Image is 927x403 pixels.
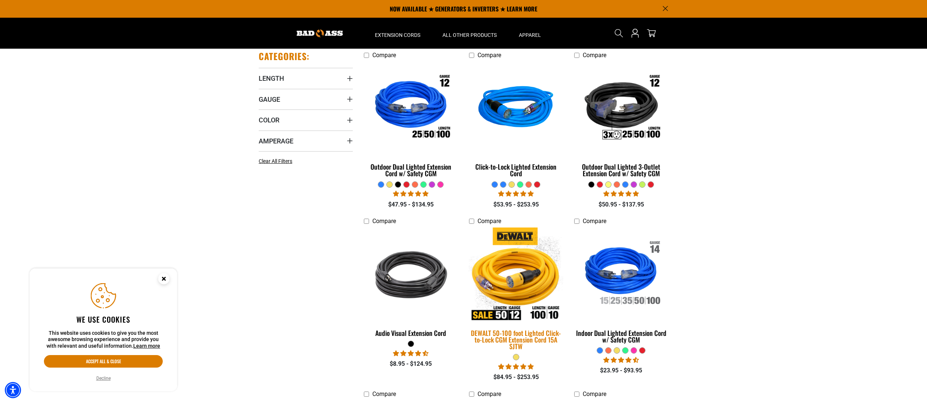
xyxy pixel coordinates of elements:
summary: All Other Products [431,18,508,49]
span: 4.73 stars [393,350,428,357]
summary: Gauge [259,89,353,110]
span: Compare [372,52,396,59]
img: black [365,232,458,317]
span: 4.84 stars [498,363,534,370]
a: Outdoor Dual Lighted Extension Cord w/ Safety CGM Outdoor Dual Lighted Extension Cord w/ Safety CGM [364,62,458,181]
h2: Categories: [259,51,310,62]
div: Audio Visual Extension Cord [364,330,458,336]
span: Compare [478,218,501,225]
div: $84.95 - $253.95 [469,373,563,382]
span: 4.40 stars [603,357,639,364]
span: Clear All Filters [259,158,292,164]
span: Amperage [259,137,293,145]
a: Indoor Dual Lighted Extension Cord w/ Safety CGM Indoor Dual Lighted Extension Cord w/ Safety CGM [574,229,668,347]
a: DEWALT 50-100 foot Lighted Click-to-Lock CGM Extension Cord 15A SJTW DEWALT 50-100 foot Lighted C... [469,229,563,354]
button: Decline [94,375,113,382]
p: This website uses cookies to give you the most awesome browsing experience and provide you with r... [44,330,163,350]
span: Compare [372,390,396,397]
img: blue [469,66,562,151]
summary: Color [259,110,353,130]
span: Gauge [259,95,280,104]
span: Compare [583,52,606,59]
img: Bad Ass Extension Cords [297,29,343,37]
div: $23.95 - $93.95 [574,366,668,375]
span: Compare [583,390,606,397]
div: Click-to-Lock Lighted Extension Cord [469,163,563,177]
span: Compare [583,218,606,225]
span: 4.80 stars [603,190,639,197]
span: Color [259,116,279,124]
button: Close this option [151,268,177,291]
div: $8.95 - $124.95 [364,359,458,368]
a: cart [645,29,657,38]
span: Extension Cords [375,32,420,38]
h2: We use cookies [44,315,163,324]
div: $50.95 - $137.95 [574,200,668,209]
aside: Cookie Consent [30,268,177,392]
img: Indoor Dual Lighted Extension Cord w/ Safety CGM [575,232,668,317]
div: $53.95 - $253.95 [469,200,563,209]
button: Accept all & close [44,355,163,368]
summary: Length [259,68,353,88]
a: This website uses cookies to give you the most awesome browsing experience and provide you with r... [133,343,160,349]
span: Compare [372,218,396,225]
img: Outdoor Dual Lighted Extension Cord w/ Safety CGM [365,66,458,151]
summary: Extension Cords [364,18,431,49]
a: blue Click-to-Lock Lighted Extension Cord [469,62,563,181]
a: black Audio Visual Extension Cord [364,229,458,341]
div: Accessibility Menu [5,382,21,398]
div: Indoor Dual Lighted Extension Cord w/ Safety CGM [574,330,668,343]
span: All Other Products [442,32,497,38]
div: Outdoor Dual Lighted 3-Outlet Extension Cord w/ Safety CGM [574,163,668,177]
a: Outdoor Dual Lighted 3-Outlet Extension Cord w/ Safety CGM Outdoor Dual Lighted 3-Outlet Extensio... [574,62,668,181]
img: Outdoor Dual Lighted 3-Outlet Extension Cord w/ Safety CGM [575,66,668,151]
span: Length [259,74,284,83]
a: Clear All Filters [259,157,295,165]
span: Apparel [519,32,541,38]
img: DEWALT 50-100 foot Lighted Click-to-Lock CGM Extension Cord 15A SJTW [464,227,568,322]
summary: Search [613,27,625,39]
div: $47.95 - $134.95 [364,200,458,209]
div: DEWALT 50-100 foot Lighted Click-to-Lock CGM Extension Cord 15A SJTW [469,330,563,350]
span: 4.87 stars [498,190,534,197]
summary: Amperage [259,131,353,151]
div: Outdoor Dual Lighted Extension Cord w/ Safety CGM [364,163,458,177]
span: 4.81 stars [393,190,428,197]
span: Compare [478,52,501,59]
span: Compare [478,390,501,397]
summary: Apparel [508,18,552,49]
a: Open this option [629,18,641,49]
